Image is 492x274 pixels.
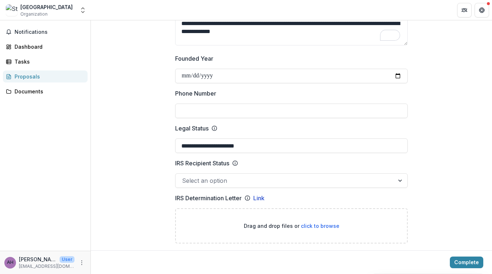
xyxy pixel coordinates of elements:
[457,3,472,17] button: Partners
[175,159,229,168] p: IRS Recipient Status
[175,124,209,133] p: Legal Status
[253,194,265,202] a: Link
[175,194,242,202] p: IRS Determination Letter
[20,11,48,17] span: Organization
[20,3,73,11] div: [GEOGRAPHIC_DATA]
[19,255,57,263] p: [PERSON_NAME]
[15,73,82,80] div: Proposals
[301,223,339,229] span: click to browse
[3,26,88,38] button: Notifications
[15,29,85,35] span: Notifications
[15,88,82,95] div: Documents
[475,3,489,17] button: Get Help
[15,43,82,51] div: Dashboard
[60,256,74,263] p: User
[244,222,339,230] p: Drag and drop files or
[77,258,86,267] button: More
[175,54,213,63] p: Founded Year
[450,257,483,268] button: Complete
[78,3,88,17] button: Open entity switcher
[3,70,88,82] a: Proposals
[7,260,13,265] div: Andrew D. Harris
[3,85,88,97] a: Documents
[175,16,408,45] textarea: To enrich screen reader interactions, please activate Accessibility in Grammarly extension settings
[15,58,82,65] div: Tasks
[6,4,17,16] img: StageOne Family Theatre
[19,263,74,270] p: [EMAIL_ADDRESS][DOMAIN_NAME]
[175,249,206,258] p: Entity Logo
[3,41,88,53] a: Dashboard
[175,89,216,98] p: Phone Number
[3,56,88,68] a: Tasks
